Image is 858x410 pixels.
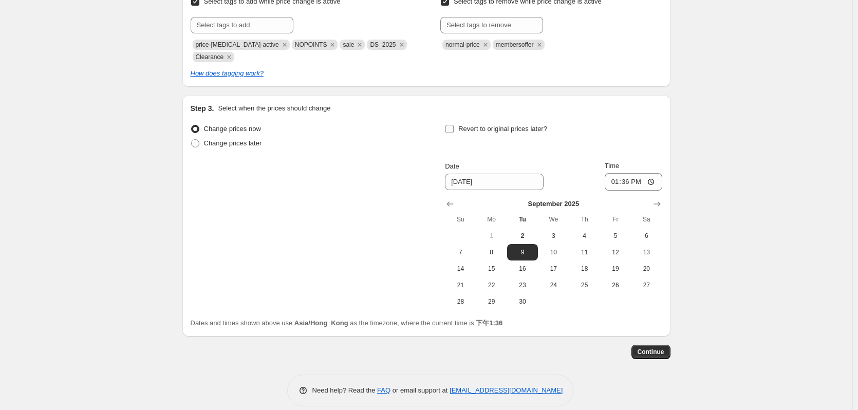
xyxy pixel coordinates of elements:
[449,297,472,306] span: 28
[204,139,262,147] span: Change prices later
[440,17,543,33] input: Select tags to remove
[355,40,364,49] button: Remove sale
[535,40,544,49] button: Remove membersoffer
[191,69,264,77] a: How does tagging work?
[445,244,476,260] button: Sunday September 7 2025
[635,215,658,223] span: Sa
[191,103,214,114] h2: Step 3.
[604,248,627,256] span: 12
[511,265,534,273] span: 16
[631,228,662,244] button: Saturday September 6 2025
[538,211,569,228] th: Wednesday
[600,260,631,277] button: Friday September 19 2025
[569,211,600,228] th: Thursday
[631,345,670,359] button: Continue
[650,197,664,211] button: Show next month, October 2025
[445,293,476,310] button: Sunday September 28 2025
[573,281,595,289] span: 25
[480,232,503,240] span: 1
[480,297,503,306] span: 29
[476,228,507,244] button: Monday September 1 2025
[600,277,631,293] button: Friday September 26 2025
[196,41,279,48] span: price-change-job-active
[605,173,662,191] input: 12:00
[191,319,503,327] span: Dates and times shown above use as the timezone, where the current time is
[476,260,507,277] button: Monday September 15 2025
[573,215,595,223] span: Th
[542,215,565,223] span: We
[312,386,378,394] span: Need help? Read the
[604,281,627,289] span: 26
[445,277,476,293] button: Sunday September 21 2025
[604,232,627,240] span: 5
[631,260,662,277] button: Saturday September 20 2025
[445,162,459,170] span: Date
[476,293,507,310] button: Monday September 29 2025
[295,41,327,48] span: NOPOINTS
[458,125,547,133] span: Revert to original prices later?
[604,215,627,223] span: Fr
[445,260,476,277] button: Sunday September 14 2025
[476,277,507,293] button: Monday September 22 2025
[604,265,627,273] span: 19
[377,386,390,394] a: FAQ
[449,248,472,256] span: 7
[569,260,600,277] button: Thursday September 18 2025
[218,103,330,114] p: Select when the prices should change
[445,174,544,190] input: 9/2/2025
[480,215,503,223] span: Mo
[631,277,662,293] button: Saturday September 27 2025
[631,211,662,228] th: Saturday
[476,211,507,228] th: Monday
[480,248,503,256] span: 8
[343,41,354,48] span: sale
[542,265,565,273] span: 17
[542,281,565,289] span: 24
[225,52,234,62] button: Remove Clearance
[196,53,224,61] span: Clearance
[507,260,538,277] button: Tuesday September 16 2025
[569,244,600,260] button: Thursday September 11 2025
[445,41,480,48] span: normal-price
[538,260,569,277] button: Wednesday September 17 2025
[449,215,472,223] span: Su
[573,265,595,273] span: 18
[511,297,534,306] span: 30
[538,228,569,244] button: Wednesday September 3 2025
[443,197,457,211] button: Show previous month, August 2025
[449,281,472,289] span: 21
[635,265,658,273] span: 20
[507,228,538,244] button: Today Tuesday September 2 2025
[280,40,289,49] button: Remove price-change-job-active
[542,232,565,240] span: 3
[600,228,631,244] button: Friday September 5 2025
[328,40,337,49] button: Remove NOPOINTS
[507,293,538,310] button: Tuesday September 30 2025
[605,162,619,170] span: Time
[476,319,502,327] b: 下午1:36
[445,211,476,228] th: Sunday
[507,211,538,228] th: Tuesday
[507,277,538,293] button: Tuesday September 23 2025
[449,265,472,273] span: 14
[538,244,569,260] button: Wednesday September 10 2025
[511,232,534,240] span: 2
[635,232,658,240] span: 6
[496,41,534,48] span: membersoffer
[569,228,600,244] button: Thursday September 4 2025
[204,125,261,133] span: Change prices now
[481,40,490,49] button: Remove normal-price
[511,281,534,289] span: 23
[511,248,534,256] span: 9
[294,319,348,327] b: Asia/Hong_Kong
[476,244,507,260] button: Monday September 8 2025
[191,17,293,33] input: Select tags to add
[397,40,406,49] button: Remove DS_2025
[635,248,658,256] span: 13
[480,265,503,273] span: 15
[569,277,600,293] button: Thursday September 25 2025
[390,386,450,394] span: or email support at
[370,41,396,48] span: DS_2025
[573,248,595,256] span: 11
